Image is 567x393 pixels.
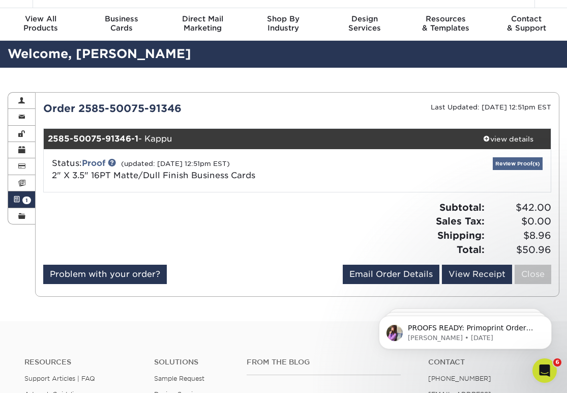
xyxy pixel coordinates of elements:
[488,229,551,243] span: $8.96
[52,171,255,180] a: 2" X 3.5" 16PT Matte/Dull Finish Business Cards
[488,214,551,229] span: $0.00
[81,14,162,23] span: Business
[405,8,486,41] a: Resources& Templates
[3,362,86,389] iframe: Google Customer Reviews
[466,134,551,144] div: view details
[486,8,567,41] a: Contact& Support
[428,375,491,382] a: [PHONE_NUMBER]
[162,14,243,33] div: Marketing
[243,8,324,41] a: Shop ByIndustry
[243,14,324,23] span: Shop By
[343,265,439,284] a: Email Order Details
[405,14,486,23] span: Resources
[493,157,543,170] a: Review Proof(s)
[486,14,567,23] span: Contact
[364,294,567,366] iframe: Intercom notifications message
[488,201,551,215] span: $42.00
[405,14,486,33] div: & Templates
[466,129,551,149] a: view details
[24,358,139,367] h4: Resources
[82,158,105,168] a: Proof
[439,202,485,213] strong: Subtotal:
[81,14,162,33] div: Cards
[81,8,162,41] a: BusinessCards
[437,230,485,241] strong: Shipping:
[44,157,381,182] div: Status:
[436,215,485,227] strong: Sales Tax:
[162,8,243,41] a: Direct MailMarketing
[162,14,243,23] span: Direct Mail
[154,375,204,382] a: Sample Request
[44,129,466,149] div: - Kappu
[48,134,138,144] strong: 2585-50075-91346-1
[324,14,405,33] div: Services
[243,14,324,33] div: Industry
[154,358,231,367] h4: Solutions
[324,8,405,41] a: DesignServices
[324,14,405,23] span: Design
[515,265,551,284] a: Close
[43,265,167,284] a: Problem with your order?
[488,243,551,257] span: $50.96
[486,14,567,33] div: & Support
[121,160,230,167] small: (updated: [DATE] 12:51pm EST)
[22,196,31,204] span: 1
[247,358,401,367] h4: From the Blog
[442,265,512,284] a: View Receipt
[553,358,561,367] span: 6
[8,191,35,208] a: 1
[457,244,485,255] strong: Total:
[532,358,557,383] iframe: Intercom live chat
[36,101,297,116] div: Order 2585-50075-91346
[431,103,551,111] small: Last Updated: [DATE] 12:51pm EST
